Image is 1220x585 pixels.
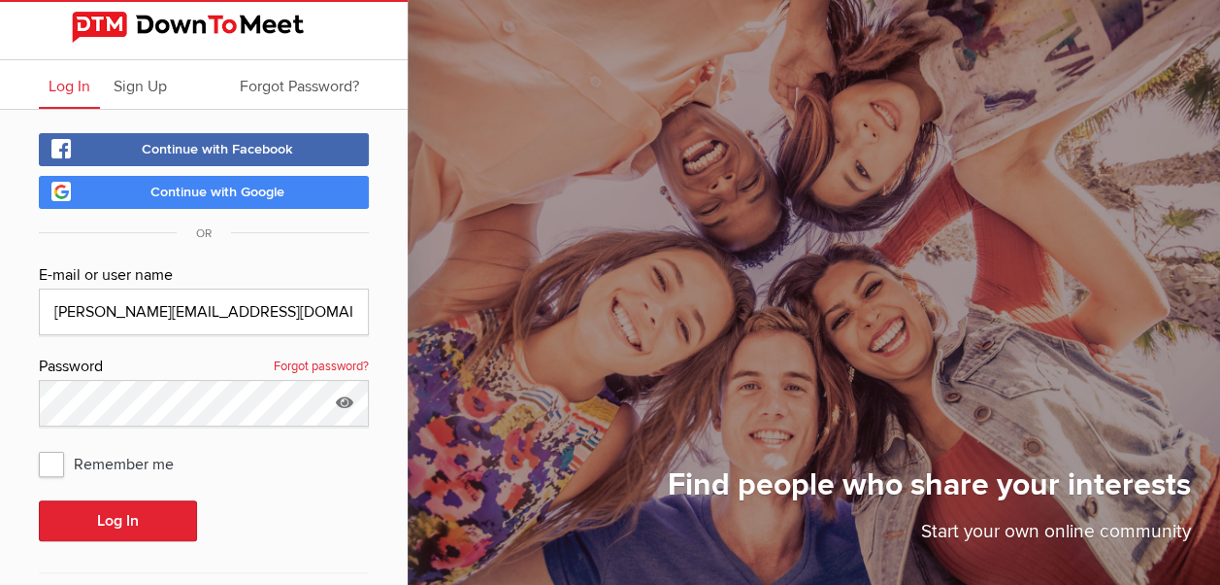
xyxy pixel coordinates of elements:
a: Sign Up [104,60,177,109]
span: Continue with Facebook [142,141,293,157]
a: Log In [39,60,100,109]
span: Log In [49,77,90,96]
button: Log In [39,500,197,541]
a: Forgot Password? [230,60,369,109]
img: DownToMeet [72,12,336,43]
span: Remember me [39,446,193,481]
a: Continue with Google [39,176,369,209]
a: Continue with Facebook [39,133,369,166]
span: Continue with Google [150,184,284,200]
span: OR [177,226,231,241]
div: Password [39,355,369,380]
h1: Find people who share your interests [668,465,1191,518]
input: Email@address.com [39,289,369,335]
span: Sign Up [114,77,167,96]
p: Start your own online community [668,518,1191,556]
span: Forgot Password? [240,77,359,96]
a: Forgot password? [274,355,369,380]
div: E-mail or user name [39,263,369,289]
